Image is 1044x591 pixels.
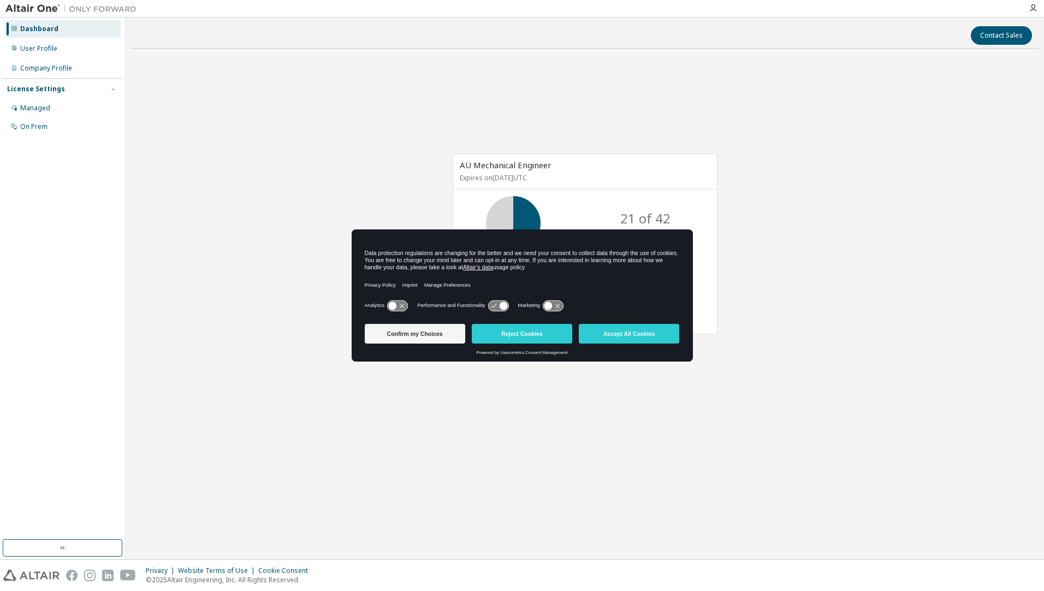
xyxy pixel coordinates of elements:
[971,26,1032,45] button: Contact Sales
[20,64,72,73] div: Company Profile
[66,570,78,581] img: facebook.svg
[3,570,60,581] img: altair_logo.svg
[5,3,142,14] img: Altair One
[614,228,677,237] p: ALTAIR UNITS USED
[178,566,258,575] div: Website Terms of Use
[258,566,315,575] div: Cookie Consent
[102,570,114,581] img: linkedin.svg
[20,25,58,33] div: Dashboard
[20,104,50,113] div: Managed
[20,44,57,53] div: User Profile
[7,85,65,93] div: License Settings
[620,209,671,228] p: 21 of 42
[460,173,708,182] p: Expires on [DATE] UTC
[120,570,136,581] img: youtube.svg
[146,566,178,575] div: Privacy
[460,159,551,170] span: AU Mechanical Engineer
[84,570,96,581] img: instagram.svg
[146,575,315,584] p: © 2025 Altair Engineering, Inc. All Rights Reserved.
[20,122,48,131] div: On Prem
